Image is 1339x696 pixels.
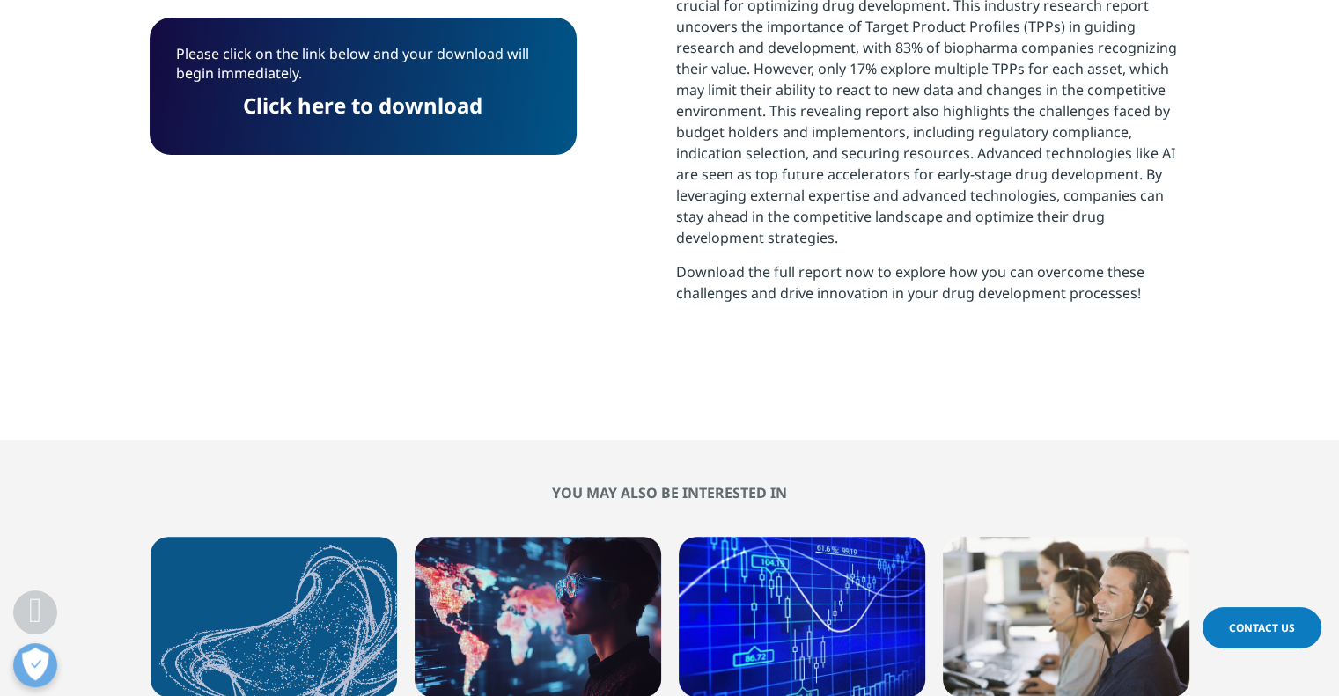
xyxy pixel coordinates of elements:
[13,643,57,687] button: Open Preferences
[176,44,550,96] p: Please click on the link below and your download will begin immediately.
[1229,620,1295,635] span: Contact Us
[151,484,1189,502] h2: You may also be interested in
[1203,607,1321,648] a: Contact Us
[676,261,1189,317] p: Download the full report now to explore how you can overcome these challenges and drive innovatio...
[244,91,483,120] a: Click here to download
